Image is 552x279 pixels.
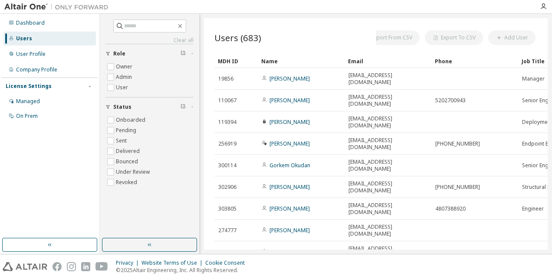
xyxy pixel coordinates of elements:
a: [PERSON_NAME] [269,118,310,126]
label: Sent [116,136,128,146]
img: instagram.svg [67,262,76,271]
label: Onboarded [116,115,147,125]
span: Role [113,50,125,57]
div: User Profile [16,51,46,58]
span: [EMAIL_ADDRESS][DOMAIN_NAME] [348,115,427,129]
a: Gorkem Okudan [269,162,310,169]
span: [EMAIL_ADDRESS][DOMAIN_NAME] [348,245,427,259]
label: Bounced [116,156,140,167]
span: 303805 [218,205,237,212]
button: Add User [488,30,536,45]
span: Manager [522,75,545,82]
div: Dashboard [16,19,45,26]
span: [EMAIL_ADDRESS][DOMAIN_NAME] [348,180,427,194]
img: altair_logo.svg [3,262,47,271]
span: [EMAIL_ADDRESS][DOMAIN_NAME] [348,94,427,107]
span: [EMAIL_ADDRESS][DOMAIN_NAME] [348,72,427,86]
span: [EMAIL_ADDRESS][DOMAIN_NAME] [348,202,427,216]
a: [PERSON_NAME] [269,75,310,82]
div: MDH ID [218,54,254,68]
span: [PHONE_NUMBER] [435,140,480,147]
span: 274777 [218,227,237,234]
div: License Settings [6,83,52,90]
img: youtube.svg [95,262,108,271]
div: Company Profile [16,66,57,73]
img: Altair One [4,3,113,11]
span: Status [113,104,131,110]
span: 310865 [218,249,237,256]
img: facebook.svg [53,262,62,271]
a: [PERSON_NAME] [269,227,310,234]
div: Name [261,54,341,68]
label: Admin [116,72,134,82]
span: [EMAIL_ADDRESS][DOMAIN_NAME] [348,137,427,151]
label: User [116,82,130,93]
a: [PERSON_NAME] [269,183,310,191]
span: [PHONE_NUMBER] [435,184,480,191]
span: [EMAIL_ADDRESS][DOMAIN_NAME] [348,159,427,172]
span: 4807388920 [435,205,466,212]
span: 300114 [218,162,237,169]
span: 302906 [218,184,237,191]
label: Delivered [116,146,141,156]
div: Email [348,54,428,68]
span: Engineer [522,205,544,212]
span: [EMAIL_ADDRESS][DOMAIN_NAME] [348,224,427,237]
p: © 2025 Altair Engineering, Inc. All Rights Reserved. [116,266,250,274]
div: On Prem [16,113,38,120]
label: Owner [116,62,134,72]
label: Revoked [116,177,139,188]
div: Managed [16,98,40,105]
span: Users (683) [214,32,261,44]
span: 119394 [218,119,237,126]
div: Users [16,35,32,42]
a: Clear all [105,37,194,44]
button: Status [105,97,194,117]
div: Phone [435,54,515,68]
span: Clear filter [181,104,186,110]
span: 110067 [218,97,237,104]
div: Cookie Consent [205,260,250,266]
label: Pending [116,125,138,136]
span: 5202700943 [435,97,466,104]
a: [PERSON_NAME] [269,248,310,256]
div: Website Terms of Use [141,260,205,266]
a: [PERSON_NAME] [269,97,310,104]
span: 256919 [218,140,237,147]
span: Clear filter [181,50,186,57]
span: Engineer [522,249,544,256]
a: [PERSON_NAME] [269,140,310,147]
button: Role [105,44,194,63]
span: 19856 [218,75,233,82]
button: Import From CSV [354,30,420,45]
img: linkedin.svg [81,262,90,271]
label: Under Review [116,167,151,177]
button: Export To CSV [425,30,483,45]
div: Privacy [116,260,141,266]
a: [PERSON_NAME] [269,205,310,212]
